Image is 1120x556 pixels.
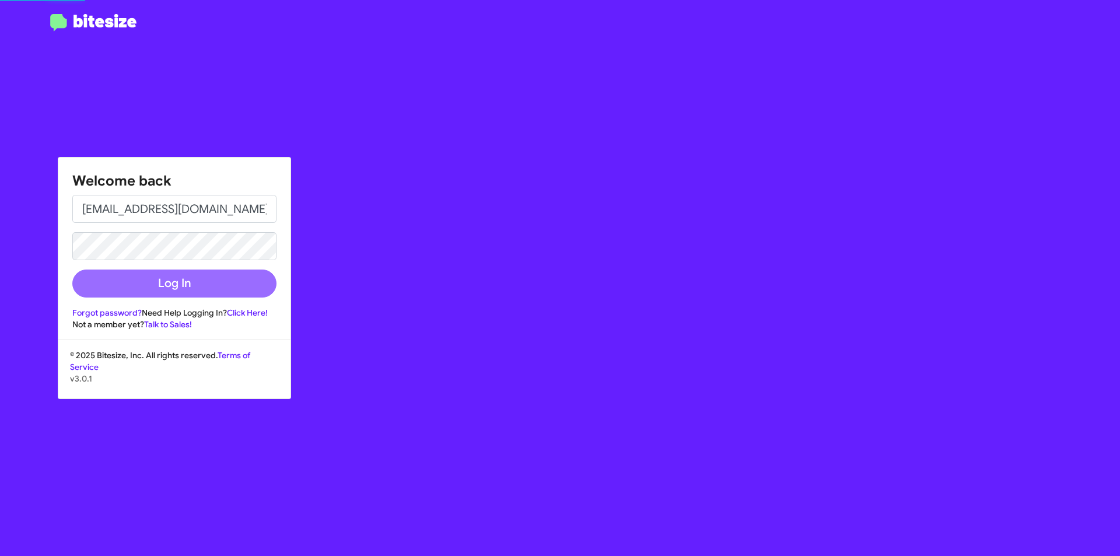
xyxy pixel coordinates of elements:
h1: Welcome back [72,172,276,190]
div: Not a member yet? [72,319,276,330]
a: Talk to Sales! [144,319,192,330]
a: Forgot password? [72,307,142,318]
a: Click Here! [227,307,268,318]
div: © 2025 Bitesize, Inc. All rights reserved. [58,349,290,398]
input: Email address [72,195,276,223]
div: Need Help Logging In? [72,307,276,319]
button: Log In [72,270,276,298]
p: v3.0.1 [70,373,279,384]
